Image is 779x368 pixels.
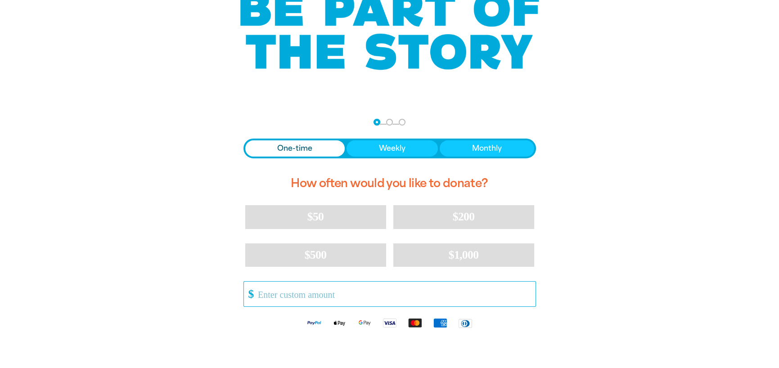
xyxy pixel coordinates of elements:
span: $50 [307,210,324,223]
span: Monthly [472,143,502,154]
span: $200 [453,210,475,223]
button: Monthly [440,140,534,157]
div: Donation frequency [243,139,536,158]
span: $500 [305,248,327,261]
input: Enter custom amount [252,282,535,306]
span: $1,000 [449,248,479,261]
span: $ [244,284,254,304]
img: Visa logo [377,318,402,328]
span: One-time [277,143,312,154]
img: American Express logo [428,318,453,328]
img: Mastercard logo [402,318,428,328]
button: One-time [245,140,345,157]
button: Navigate to step 1 of 3 to enter your donation amount [374,119,380,126]
img: Diners Club logo [453,318,478,328]
button: $200 [393,205,534,229]
button: $50 [245,205,386,229]
button: $500 [245,243,386,267]
img: Paypal logo [302,318,327,328]
button: Navigate to step 2 of 3 to enter your details [386,119,393,126]
button: Weekly [347,140,438,157]
h2: How often would you like to donate? [243,169,536,198]
span: Weekly [379,143,405,154]
img: Apple Pay logo [327,318,352,328]
button: $1,000 [393,243,534,267]
button: Navigate to step 3 of 3 to enter your payment details [399,119,405,126]
div: Available payment methods [243,310,536,335]
img: Google Pay logo [352,318,377,328]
